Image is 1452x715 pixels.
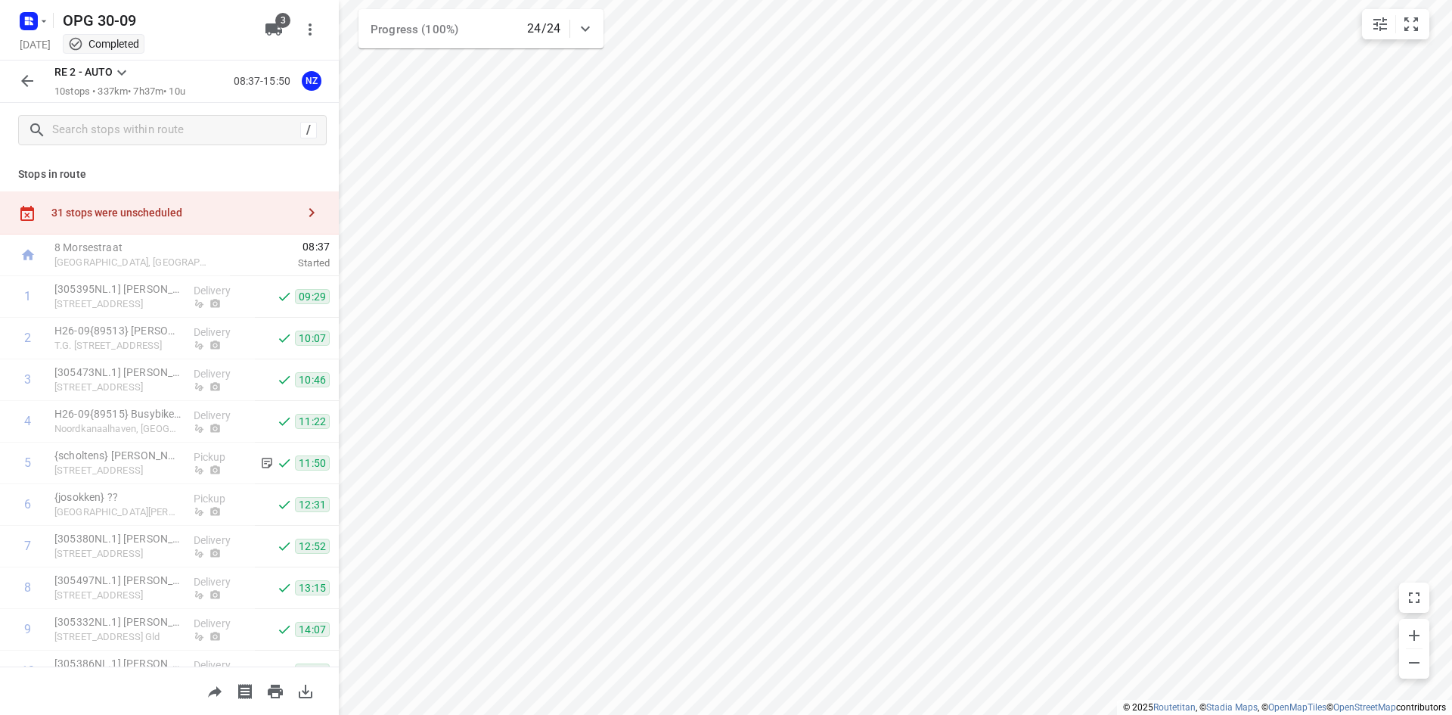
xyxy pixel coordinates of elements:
[54,546,181,561] p: [STREET_ADDRESS]
[277,539,292,554] svg: Done
[54,323,181,338] p: H26-09{89513} Hein Van Langen Tweewielers
[54,297,181,312] p: [STREET_ADDRESS]
[54,406,181,421] p: H26-09{89515} Busybike BV
[194,533,250,548] p: Delivery
[230,683,260,698] span: Print shipping labels
[277,289,292,304] svg: Done
[295,331,330,346] span: 10:07
[295,455,330,471] span: 11:50
[54,64,113,80] p: RE 2 - AUTO
[527,20,560,38] p: 24/24
[277,414,292,429] svg: Done
[24,372,31,387] div: 3
[295,289,330,304] span: 09:29
[290,683,321,698] span: Download route
[295,580,330,595] span: 13:15
[24,331,31,345] div: 2
[54,588,181,603] p: Steengrachtstraat 17, Terborg
[194,408,250,423] p: Delivery
[300,122,317,138] div: /
[295,497,330,512] span: 12:31
[295,664,330,679] span: 15:15
[277,331,292,346] svg: Done
[54,490,181,505] p: {josokken} ??
[1362,9,1429,39] div: small contained button group
[54,380,181,395] p: [STREET_ADDRESS]
[260,683,290,698] span: Print route
[277,372,292,387] svg: Done
[275,13,290,28] span: 3
[194,283,250,298] p: Delivery
[24,455,31,470] div: 5
[277,497,292,512] svg: Done
[54,505,181,520] p: 43 Prins Willem Alexanderstraat, Pannerden
[51,207,296,219] div: 31 stops were unscheduled
[296,73,327,88] span: Assigned to Nicky Zwiers
[277,664,292,679] svg: Done
[54,463,181,478] p: 18 Alicantestraat, Nijmegen
[194,325,250,340] p: Delivery
[230,256,330,271] p: Started
[194,491,250,506] p: Pickup
[194,366,250,381] p: Delivery
[54,656,181,671] p: [305386NL.1] Ingrid Kaspers
[54,630,181,645] p: Wichmondseweg 1, Hengelo Gld
[234,73,296,89] p: 08:37-15:50
[295,539,330,554] span: 12:52
[259,14,289,45] button: 3
[230,239,330,254] span: 08:37
[295,622,330,637] span: 14:07
[1206,702,1258,713] a: Stadia Maps
[54,281,181,297] p: [305395NL.1] [PERSON_NAME]
[54,255,212,270] p: [GEOGRAPHIC_DATA], [GEOGRAPHIC_DATA]
[24,580,31,595] div: 8
[194,574,250,589] p: Delivery
[54,338,181,353] p: T.G. Gibsonstraat 7, Deventer
[54,85,185,99] p: 10 stops • 337km • 7h37m • 10u
[24,414,31,428] div: 4
[68,36,139,51] div: Completed
[371,23,458,36] span: Progress (100%)
[200,683,230,698] span: Share route
[54,531,181,546] p: [305380NL.1] [PERSON_NAME]
[1268,702,1326,713] a: OpenMapTiles
[24,622,31,636] div: 9
[54,573,181,588] p: [305497NL.1] Swen Berendsen
[54,448,181,463] p: {scholtens} [PERSON_NAME]
[194,657,250,673] p: Delivery
[1153,702,1196,713] a: Routetitan
[194,616,250,631] p: Delivery
[1333,702,1396,713] a: OpenStreetMap
[24,497,31,511] div: 6
[295,372,330,387] span: 10:46
[24,289,31,303] div: 1
[358,9,603,48] div: Progress (100%)24/24
[24,539,31,553] div: 7
[52,119,300,142] input: Search stops within route
[277,455,292,471] svg: Done
[295,14,325,45] button: More
[277,622,292,637] svg: Done
[18,166,321,182] p: Stops in route
[54,421,181,437] p: Noordkanaalhaven, Nijmegen
[54,614,181,630] p: [305332NL.1] Rene Engelbart
[54,365,181,380] p: [305473NL.1] [PERSON_NAME]
[1123,702,1446,713] li: © 2025 , © , © © contributors
[194,449,250,465] p: Pickup
[54,240,212,255] p: 8 Morsestraat
[295,414,330,429] span: 11:22
[21,664,35,678] div: 10
[277,580,292,595] svg: Done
